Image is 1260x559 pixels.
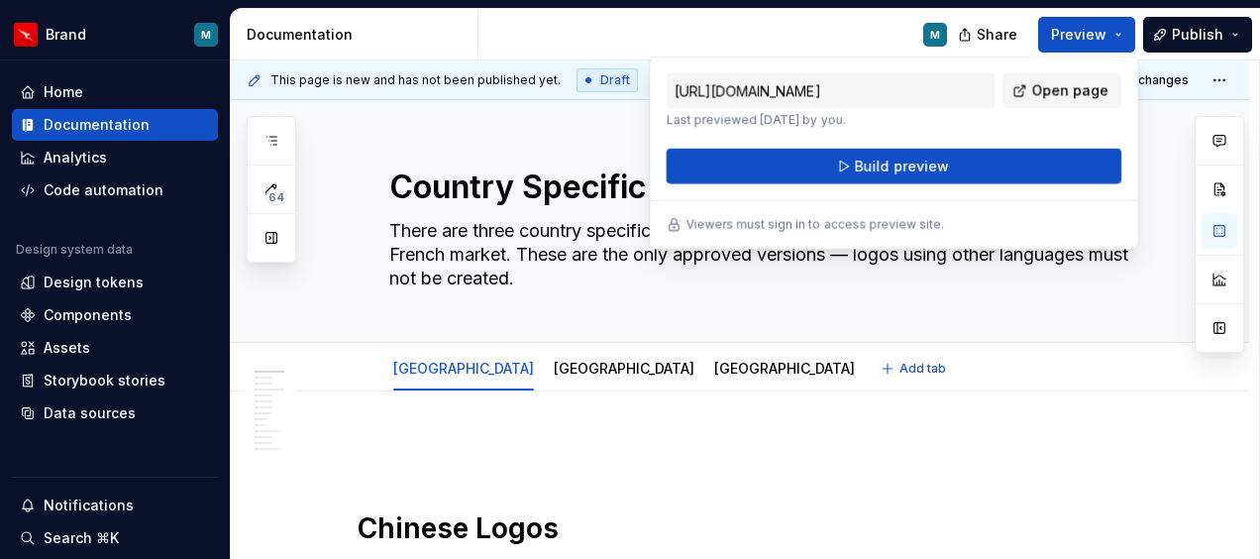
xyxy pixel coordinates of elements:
[358,510,1170,546] h1: Chinese Logos
[44,305,132,325] div: Components
[270,72,561,88] span: This page is new and has not been published yet.
[12,109,218,141] a: Documentation
[685,217,944,233] p: Viewers must sign in to access preview site.
[44,180,163,200] div: Code automation
[44,338,90,358] div: Assets
[44,82,83,102] div: Home
[12,365,218,396] a: Storybook stories
[393,360,534,377] a: [GEOGRAPHIC_DATA]
[4,13,226,56] button: BrandM
[12,267,218,298] a: Design tokens
[666,113,995,129] p: Last previewed [DATE] by you.
[600,72,630,88] span: Draft
[12,142,218,173] a: Analytics
[1093,72,1189,88] span: Publish changes
[385,347,542,389] div: [GEOGRAPHIC_DATA]
[12,174,218,206] a: Code automation
[1002,73,1121,109] a: Open page
[44,273,144,292] div: Design tokens
[385,164,1134,211] textarea: Country Specific Logos
[44,403,136,423] div: Data sources
[12,332,218,364] a: Assets
[12,397,218,429] a: Data sources
[44,148,107,168] div: Analytics
[14,23,38,47] img: 6b187050-a3ed-48aa-8485-808e17fcee26.png
[12,490,218,521] button: Notifications
[12,299,218,331] a: Components
[201,27,211,43] div: M
[385,215,1134,294] textarea: There are three country specific logos for use in the Chinese, [GEOGRAPHIC_DATA] and French marke...
[16,242,133,258] div: Design system data
[247,25,470,45] div: Documentation
[46,25,86,45] div: Brand
[546,347,702,389] div: [GEOGRAPHIC_DATA]
[12,522,218,554] button: Search ⌘K
[44,496,134,515] div: Notifications
[714,360,855,377] a: [GEOGRAPHIC_DATA]
[1051,25,1106,45] span: Preview
[554,360,694,377] a: [GEOGRAPHIC_DATA]
[1038,17,1135,53] button: Preview
[899,361,946,377] span: Add tab
[44,528,119,548] div: Search ⌘K
[666,149,1121,184] button: Build preview
[265,189,287,205] span: 64
[1143,17,1252,53] button: Publish
[930,27,940,43] div: M
[706,347,863,389] div: [GEOGRAPHIC_DATA]
[1031,81,1108,101] span: Open page
[44,115,150,135] div: Documentation
[977,25,1017,45] span: Share
[948,17,1030,53] button: Share
[12,76,218,108] a: Home
[1172,25,1223,45] span: Publish
[875,355,955,383] button: Add tab
[855,157,949,176] span: Build preview
[44,371,165,391] div: Storybook stories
